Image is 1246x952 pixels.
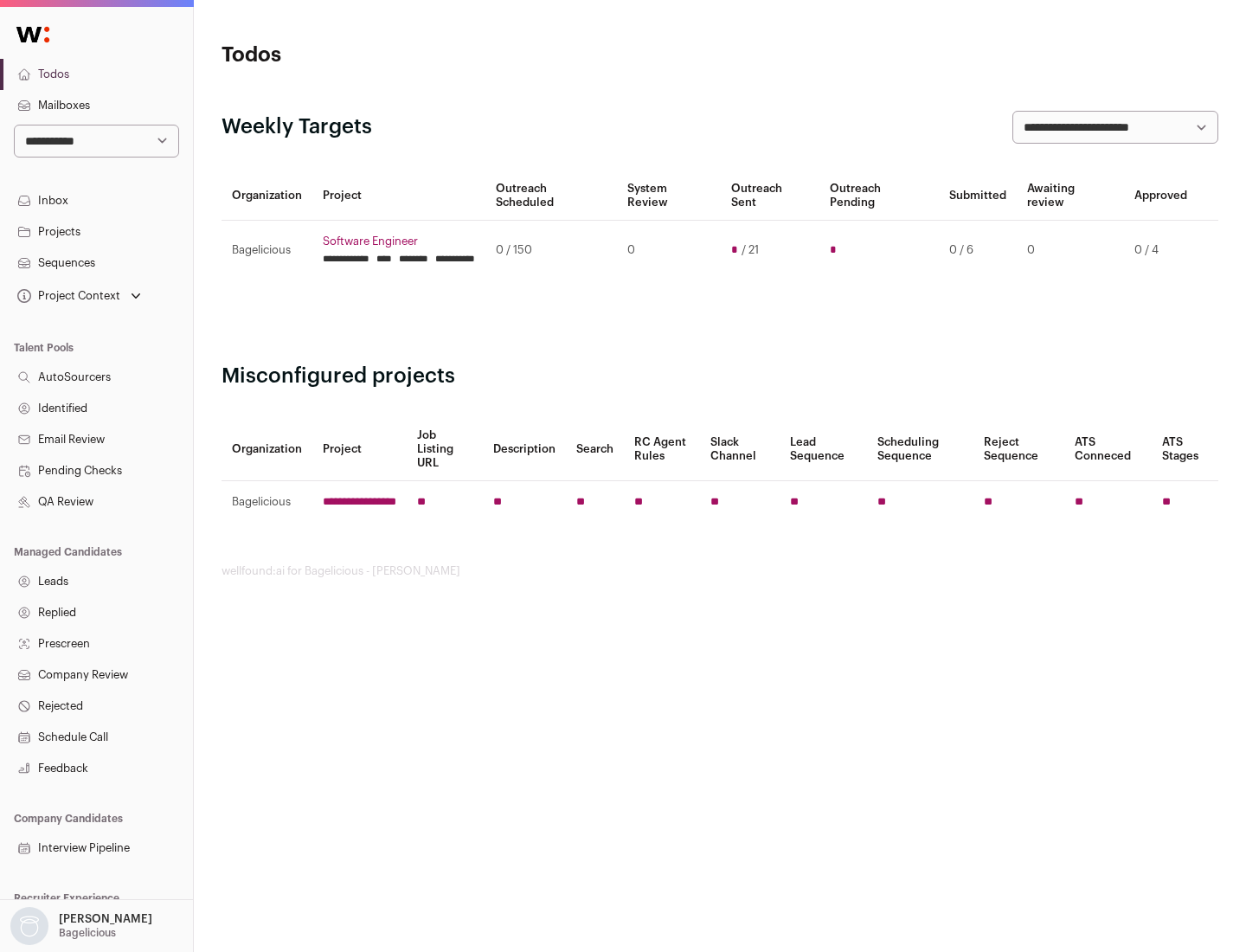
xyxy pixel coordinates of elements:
[617,221,720,280] td: 0
[485,221,617,280] td: 0 / 150
[1017,171,1124,221] th: Awaiting review
[1124,171,1198,221] th: Approved
[742,243,759,257] span: / 21
[222,42,554,69] h1: Todos
[407,418,483,481] th: Job Listing URL
[59,926,116,940] p: Bagelicious
[222,221,312,280] td: Bagelicious
[222,113,372,141] h2: Weekly Targets
[973,418,1065,481] th: Reject Sequence
[780,418,867,481] th: Lead Sequence
[14,289,120,303] div: Project Context
[939,171,1017,221] th: Submitted
[222,418,312,481] th: Organization
[485,171,617,221] th: Outreach Scheduled
[59,912,152,926] p: [PERSON_NAME]
[721,171,820,221] th: Outreach Sent
[939,221,1017,280] td: 0 / 6
[1124,221,1198,280] td: 0 / 4
[1017,221,1124,280] td: 0
[7,17,59,52] img: Wellfound
[700,418,780,481] th: Slack Channel
[819,171,938,221] th: Outreach Pending
[483,418,566,481] th: Description
[10,907,48,945] img: nopic.png
[566,418,624,481] th: Search
[7,907,156,945] button: Open dropdown
[312,171,485,221] th: Project
[323,235,475,248] a: Software Engineer
[222,171,312,221] th: Organization
[1064,418,1151,481] th: ATS Conneced
[1152,418,1218,481] th: ATS Stages
[222,481,312,524] td: Bagelicious
[312,418,407,481] th: Project
[222,363,1218,390] h2: Misconfigured projects
[624,418,699,481] th: RC Agent Rules
[617,171,720,221] th: System Review
[14,284,145,308] button: Open dropdown
[867,418,973,481] th: Scheduling Sequence
[222,564,1218,578] footer: wellfound:ai for Bagelicious - [PERSON_NAME]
